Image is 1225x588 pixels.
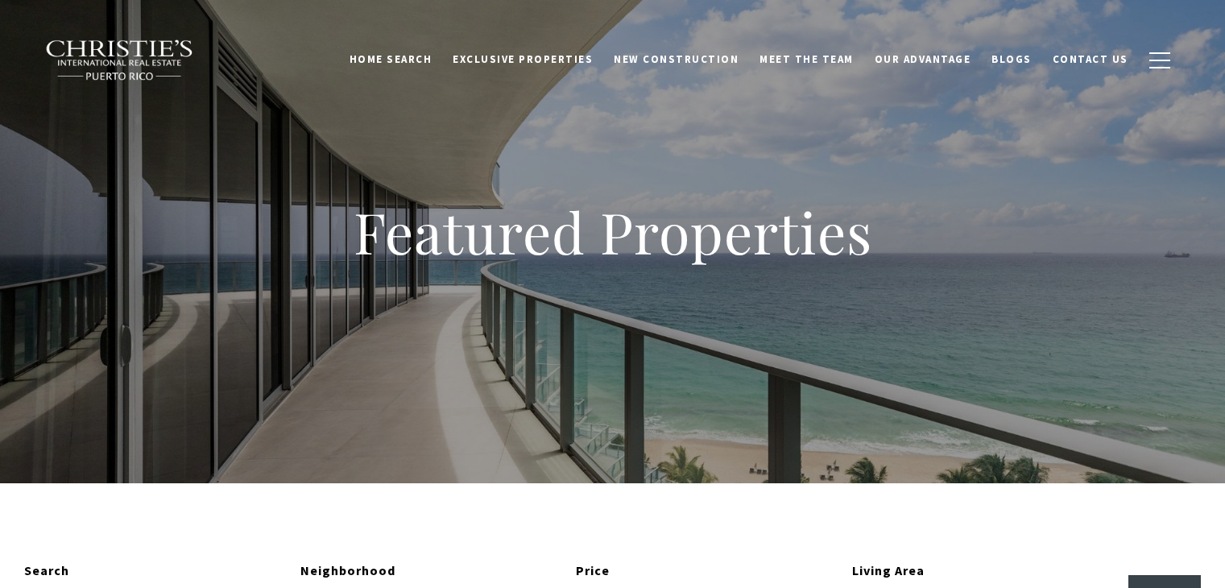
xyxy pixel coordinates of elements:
a: Meet the Team [749,44,864,75]
a: Home Search [339,44,443,75]
div: Price [576,561,840,582]
a: Blogs [981,44,1042,75]
img: Christie's International Real Estate black text logo [45,39,195,81]
div: Living Area [852,561,1116,582]
h1: Featured Properties [250,197,975,267]
span: Exclusive Properties [453,52,593,66]
span: New Construction [614,52,739,66]
span: Blogs [991,52,1032,66]
a: New Construction [603,44,749,75]
div: Search [24,561,288,582]
a: Our Advantage [864,44,982,75]
div: Neighborhood [300,561,565,582]
span: Our Advantage [875,52,971,66]
span: Contact Us [1053,52,1128,66]
a: Exclusive Properties [442,44,603,75]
